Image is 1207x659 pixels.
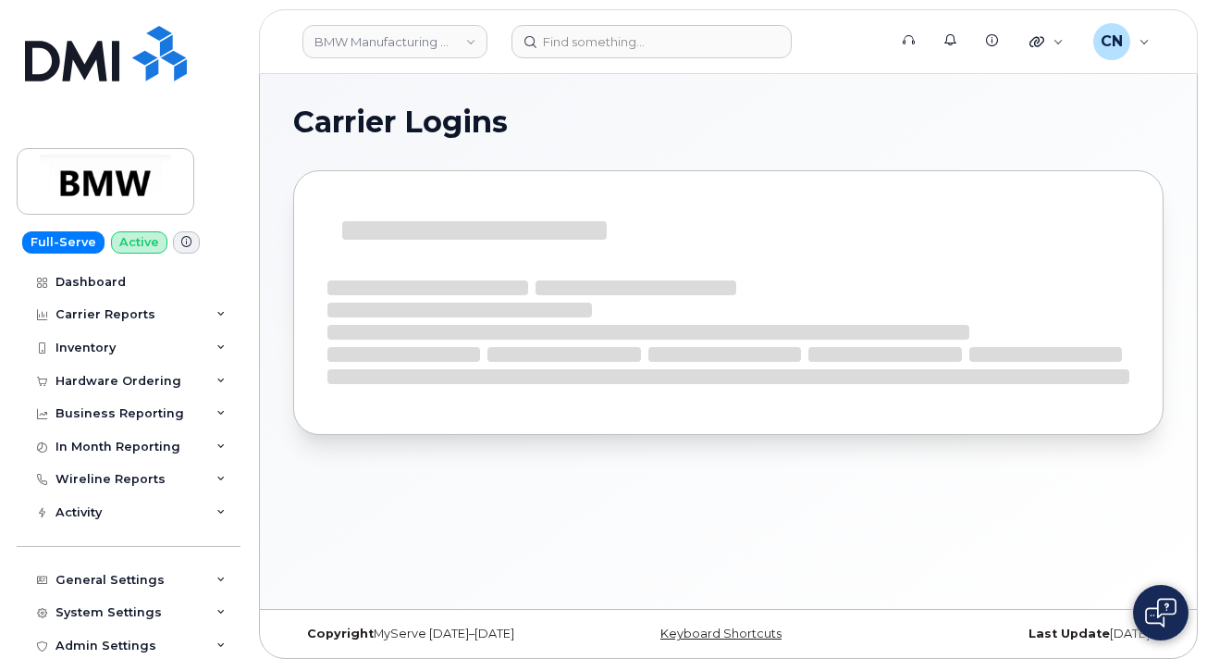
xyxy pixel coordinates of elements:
span: Carrier Logins [293,108,508,136]
div: MyServe [DATE]–[DATE] [293,627,584,641]
div: [DATE] [873,627,1164,641]
strong: Copyright [307,627,374,640]
img: Open chat [1145,598,1176,628]
a: Keyboard Shortcuts [660,627,782,640]
strong: Last Update [1028,627,1110,640]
